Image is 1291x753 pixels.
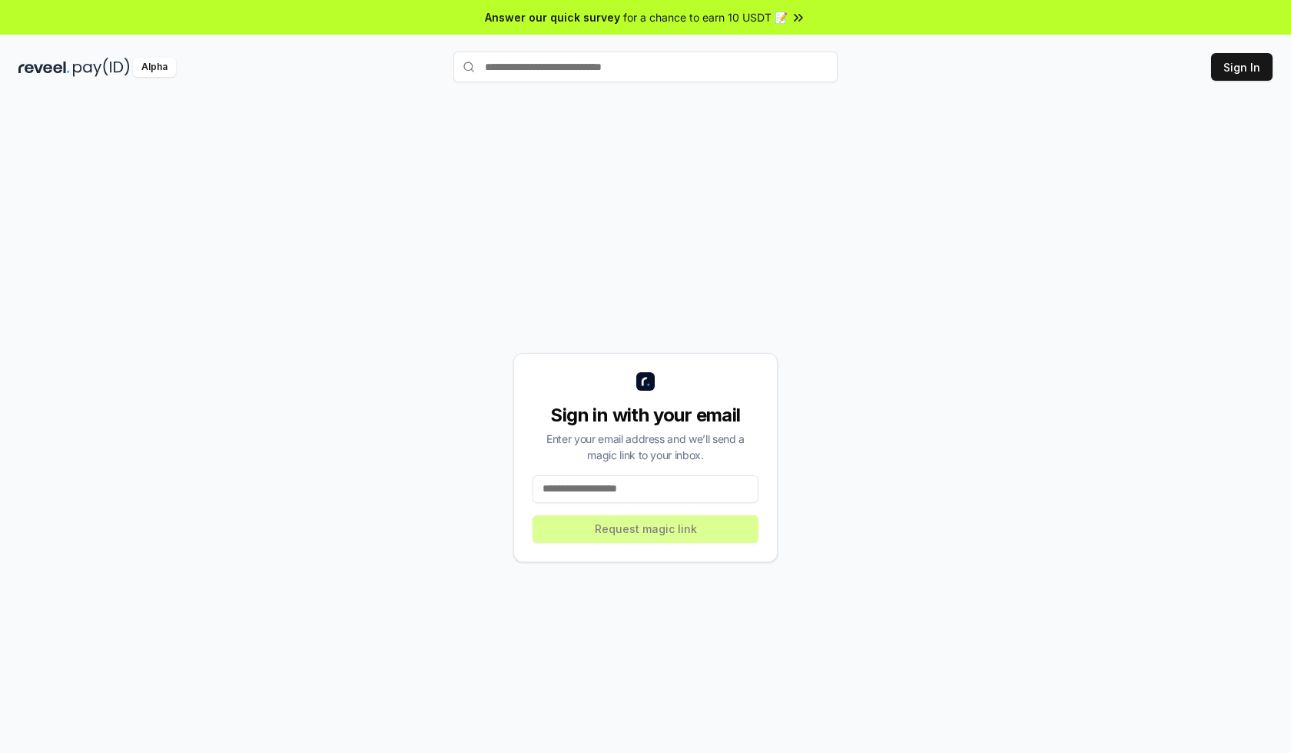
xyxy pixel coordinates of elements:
[623,9,788,25] span: for a chance to earn 10 USDT 📝
[533,403,758,428] div: Sign in with your email
[73,58,130,77] img: pay_id
[1211,53,1273,81] button: Sign In
[533,431,758,463] div: Enter your email address and we’ll send a magic link to your inbox.
[18,58,70,77] img: reveel_dark
[133,58,176,77] div: Alpha
[485,9,620,25] span: Answer our quick survey
[636,372,655,391] img: logo_small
